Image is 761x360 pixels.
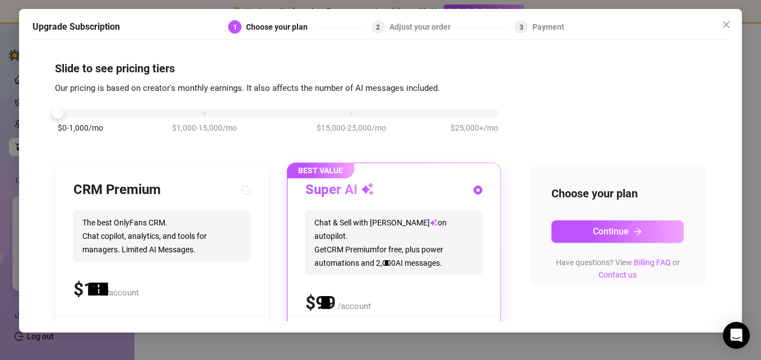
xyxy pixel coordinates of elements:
[317,122,386,134] span: $15,000-25,000/mo
[172,122,237,134] span: $1,000-15,000/mo
[337,301,371,311] span: /account
[376,24,380,31] span: 2
[451,122,498,134] span: $25,000+/mo
[551,186,684,201] h4: Choose your plan
[55,83,440,93] span: Our pricing is based on creator's monthly earnings. It also affects the number of AI messages inc...
[532,20,564,34] div: Payment
[58,122,103,134] span: $0-1,000/mo
[389,20,457,34] div: Adjust your order
[551,220,684,243] button: Continuearrow-right
[55,61,706,76] h4: Slide to see pricing tiers
[556,258,680,279] span: Have questions? View or
[33,20,120,34] h5: Upgrade Subscription
[633,227,642,236] span: arrow-right
[634,258,671,267] a: Billing FAQ
[593,226,629,237] span: Continue
[717,16,735,34] button: Close
[287,163,354,178] span: BEST VALUE
[717,20,735,29] span: Close
[723,322,750,349] div: Open Intercom Messenger
[305,210,482,275] span: Chat & Sell with [PERSON_NAME] on autopilot. Get CRM Premium for free, plus power automations and...
[246,20,314,34] div: Choose your plan
[305,181,374,199] h3: Super AI
[73,181,161,199] h3: CRM Premium
[73,279,104,300] span: $
[233,24,237,31] span: 1
[519,24,523,31] span: 3
[305,292,336,313] span: $
[598,270,637,279] a: Contact us
[722,20,731,29] span: close
[105,288,139,298] span: /account
[73,210,250,262] span: The best OnlyFans CRM. Chat copilot, analytics, and tools for managers. Limited AI Messages.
